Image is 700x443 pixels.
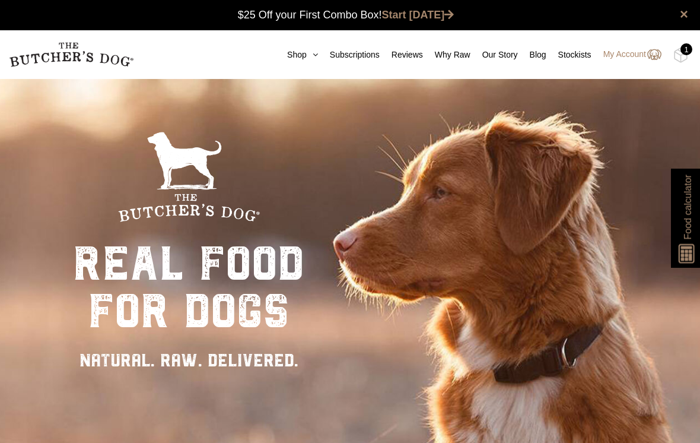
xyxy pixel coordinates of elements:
a: Subscriptions [318,49,380,61]
a: My Account [591,48,661,62]
img: TBD_Cart-Full.png [673,48,688,63]
a: Our Story [470,49,518,61]
a: close [680,7,688,21]
div: real food for dogs [73,240,304,335]
a: Shop [275,49,318,61]
span: Food calculator [680,175,695,239]
a: Reviews [380,49,423,61]
div: 1 [680,43,692,55]
a: Start [DATE] [382,9,454,21]
a: Why Raw [423,49,470,61]
div: NATURAL. RAW. DELIVERED. [73,347,304,374]
a: Blog [518,49,546,61]
a: Stockists [546,49,591,61]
